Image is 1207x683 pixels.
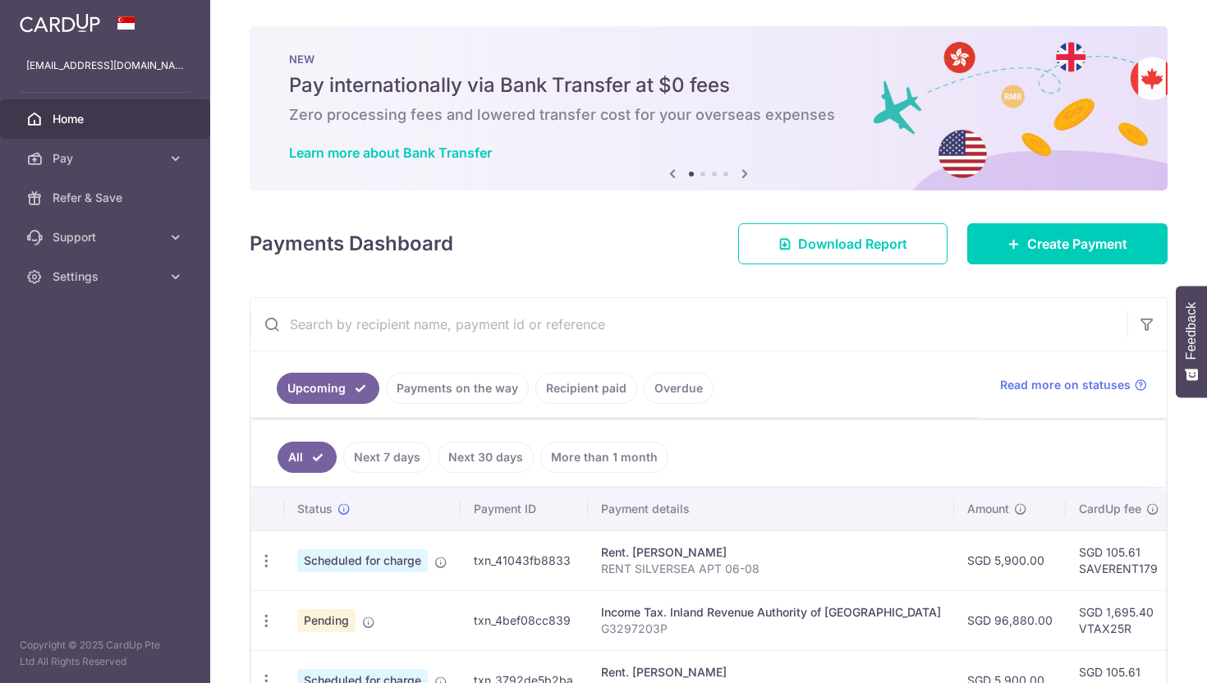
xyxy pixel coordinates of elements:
th: Payment ID [461,488,588,530]
span: CardUp fee [1079,501,1141,517]
span: Pay [53,150,161,167]
button: Feedback - Show survey [1176,286,1207,397]
td: txn_4bef08cc839 [461,590,588,650]
a: Learn more about Bank Transfer [289,144,492,161]
span: Read more on statuses [1000,377,1131,393]
p: NEW [289,53,1128,66]
th: Payment details [588,488,954,530]
a: More than 1 month [540,442,668,473]
span: Download Report [798,234,907,254]
span: Support [53,229,161,245]
a: Upcoming [277,373,379,404]
span: Refer & Save [53,190,161,206]
td: SGD 96,880.00 [954,590,1066,650]
span: Home [53,111,161,127]
p: G3297203P [601,621,941,637]
a: Overdue [644,373,714,404]
div: Rent. [PERSON_NAME] [601,664,941,681]
td: SGD 1,695.40 VTAX25R [1066,590,1173,650]
span: Settings [53,268,161,285]
div: Income Tax. Inland Revenue Authority of [GEOGRAPHIC_DATA] [601,604,941,621]
a: Download Report [738,223,948,264]
span: Pending [297,609,356,632]
span: Amount [967,501,1009,517]
p: [EMAIL_ADDRESS][DOMAIN_NAME] [26,57,184,74]
a: Payments on the way [386,373,529,404]
h4: Payments Dashboard [250,229,453,259]
span: Scheduled for charge [297,549,428,572]
a: All [278,442,337,473]
td: SGD 5,900.00 [954,530,1066,590]
span: Create Payment [1027,234,1127,254]
a: Next 7 days [343,442,431,473]
a: Create Payment [967,223,1168,264]
h5: Pay internationally via Bank Transfer at $0 fees [289,72,1128,99]
a: Next 30 days [438,442,534,473]
td: txn_41043fb8833 [461,530,588,590]
div: Rent. [PERSON_NAME] [601,544,941,561]
p: RENT SILVERSEA APT 06-08 [601,561,941,577]
span: Feedback [1184,302,1199,360]
a: Read more on statuses [1000,377,1147,393]
a: Recipient paid [535,373,637,404]
td: SGD 105.61 SAVERENT179 [1066,530,1173,590]
span: Status [297,501,333,517]
img: Bank transfer banner [250,26,1168,190]
img: CardUp [20,13,100,33]
h6: Zero processing fees and lowered transfer cost for your overseas expenses [289,105,1128,125]
input: Search by recipient name, payment id or reference [250,298,1127,351]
